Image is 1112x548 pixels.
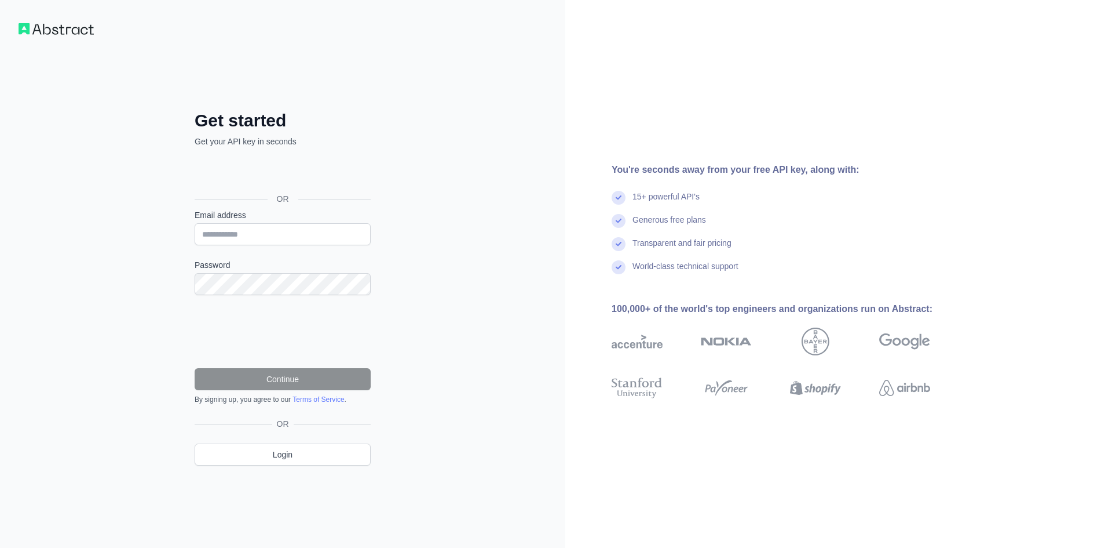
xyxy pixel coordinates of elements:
[632,237,731,260] div: Transparent and fair pricing
[195,259,371,271] label: Password
[19,23,94,35] img: Workflow
[268,193,298,205] span: OR
[189,160,374,186] iframe: Sign in with Google Button
[195,395,371,404] div: By signing up, you agree to our .
[802,328,829,355] img: bayer
[292,395,344,404] a: Terms of Service
[612,191,625,205] img: check mark
[790,375,841,401] img: shopify
[612,237,625,251] img: check mark
[612,163,967,177] div: You're seconds away from your free API key, along with:
[272,418,294,430] span: OR
[612,302,967,316] div: 100,000+ of the world's top engineers and organizations run on Abstract:
[195,309,371,354] iframe: reCAPTCHA
[632,214,706,237] div: Generous free plans
[195,444,371,466] a: Login
[879,375,930,401] img: airbnb
[195,136,371,147] p: Get your API key in seconds
[612,375,663,401] img: stanford university
[612,214,625,228] img: check mark
[195,368,371,390] button: Continue
[195,209,371,221] label: Email address
[195,110,371,131] h2: Get started
[632,191,700,214] div: 15+ powerful API's
[612,260,625,274] img: check mark
[879,328,930,355] img: google
[701,375,752,401] img: payoneer
[612,328,663,355] img: accenture
[632,260,738,284] div: World-class technical support
[701,328,752,355] img: nokia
